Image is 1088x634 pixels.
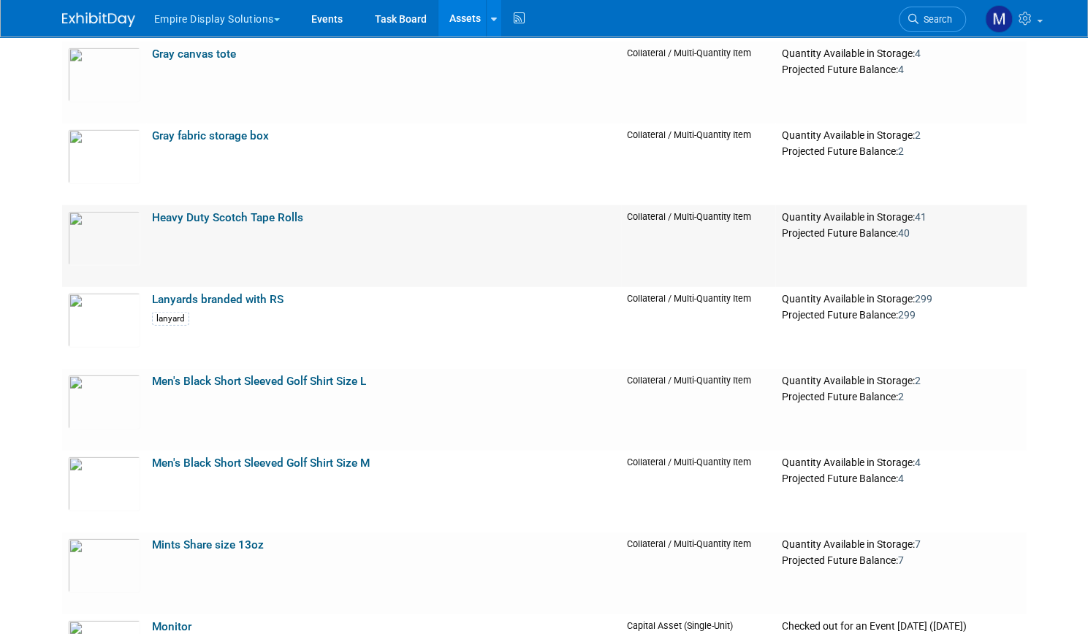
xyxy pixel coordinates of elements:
span: 7 [897,554,903,566]
img: Matt h [985,5,1013,33]
div: Quantity Available in Storage: [781,129,1020,142]
div: Projected Future Balance: [781,388,1020,404]
span: 4 [897,64,903,75]
a: Search [899,7,966,32]
td: Collateral / Multi-Quantity Item [621,287,775,369]
span: 4 [914,47,920,59]
div: Quantity Available in Storage: [781,293,1020,306]
a: Monitor [152,620,191,633]
span: 4 [897,473,903,484]
div: Quantity Available in Storage: [781,457,1020,470]
a: Lanyards branded with RS [152,293,284,306]
span: 2 [897,145,903,157]
span: 41 [914,211,926,223]
td: Collateral / Multi-Quantity Item [621,123,775,205]
div: lanyard [152,312,189,326]
td: Collateral / Multi-Quantity Item [621,532,775,614]
span: 40 [897,227,909,239]
div: Projected Future Balance: [781,142,1020,158]
img: ExhibitDay [62,12,135,27]
span: 2 [897,391,903,402]
a: Gray fabric storage box [152,129,269,142]
div: Quantity Available in Storage: [781,47,1020,61]
div: Projected Future Balance: [781,224,1020,240]
td: Collateral / Multi-Quantity Item [621,205,775,287]
span: 299 [897,309,915,321]
div: Quantity Available in Storage: [781,375,1020,388]
div: Quantity Available in Storage: [781,211,1020,224]
span: 2 [914,129,920,141]
td: Collateral / Multi-Quantity Item [621,451,775,532]
div: Projected Future Balance: [781,470,1020,486]
div: Projected Future Balance: [781,306,1020,322]
a: Gray canvas tote [152,47,236,61]
td: Collateral / Multi-Quantity Item [621,42,775,123]
span: 299 [914,293,932,305]
span: Search [918,14,952,25]
span: 2 [914,375,920,386]
span: 4 [914,457,920,468]
a: Mints Share size 13oz [152,538,264,551]
div: Projected Future Balance: [781,551,1020,568]
div: Projected Future Balance: [781,61,1020,77]
a: Men's Black Short Sleeved Golf Shirt Size L [152,375,366,388]
a: Men's Black Short Sleeved Golf Shirt Size M [152,457,370,470]
a: Heavy Duty Scotch Tape Rolls [152,211,303,224]
td: Collateral / Multi-Quantity Item [621,369,775,451]
div: Quantity Available in Storage: [781,538,1020,551]
span: 7 [914,538,920,550]
div: Checked out for an Event [DATE] ([DATE]) [781,620,1020,633]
